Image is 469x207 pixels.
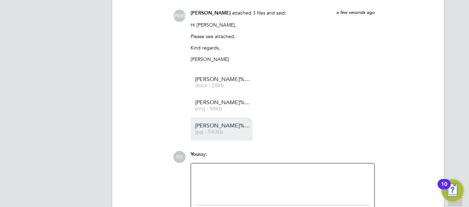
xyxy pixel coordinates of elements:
a: [PERSON_NAME]%20McLennon%20-%20NCC%20Vetting docx - 28kb [195,77,250,88]
p: Hi [PERSON_NAME], [191,22,375,28]
p: [PERSON_NAME] [191,56,375,62]
span: [PERSON_NAME]%20McLennon%20-%20DBS [195,123,250,128]
a: [PERSON_NAME]%20McLennon%20-%20Update%20Service%20Check png - 98kb [195,100,250,111]
span: [PERSON_NAME]%20McLennon%20-%20NCC%20Vetting [195,77,250,82]
span: png - 98kb [195,106,250,111]
span: [PERSON_NAME]%20McLennon%20-%20Update%20Service%20Check [195,100,250,105]
span: You [191,151,199,157]
p: Please see attached. [191,33,375,39]
span: [PERSON_NAME] [191,10,231,16]
button: Open Resource Center, 10 new notifications [441,179,463,201]
span: attached 3 files and said: [232,10,286,16]
span: a few seconds ago [336,9,375,15]
span: [PERSON_NAME] [173,10,185,22]
p: Kind regards, [191,45,375,51]
span: jpg - 543kb [195,129,250,135]
span: FO [173,151,185,163]
div: 10 [441,184,447,193]
span: docx - 28kb [195,83,250,88]
div: say: [191,151,375,163]
a: [PERSON_NAME]%20McLennon%20-%20DBS jpg - 543kb [195,123,250,135]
